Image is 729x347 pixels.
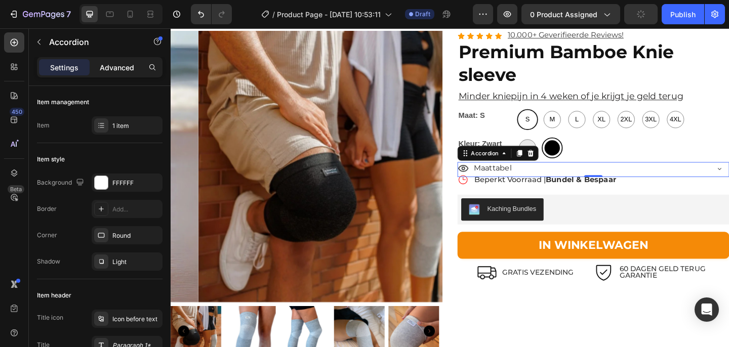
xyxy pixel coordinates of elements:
div: Shadow [37,257,60,266]
span: S [384,93,392,106]
div: Corner [37,231,57,240]
p: 10.000+ Geverifieerde Reviews! [367,4,493,12]
button: Carousel Back Arrow [8,323,20,335]
div: Round [112,231,160,240]
span: L [438,93,446,106]
u: Minder kniepijn in 4 weken of je krijgt je geld terug [313,68,557,80]
div: Item [37,121,50,130]
span: 0 product assigned [530,9,597,20]
span: M [410,93,420,106]
legend: Kleur: Zwart [312,119,373,133]
div: Item style [37,155,65,164]
p: Accordion [49,36,135,48]
button: IN WINKELWAGEN [312,222,607,251]
p: 60 DAGEN GELD TERUG GARANTIE [488,257,606,273]
legend: Maat: S [312,88,373,102]
div: Item header [37,291,71,300]
div: Title icon [37,313,63,322]
span: / [272,9,275,20]
p: GRATIS VEZENDING [360,262,438,269]
div: Item management [37,98,89,107]
iframe: Design area [171,28,729,347]
span: 2XL [487,93,504,106]
div: Accordion [325,132,358,141]
div: Beta [8,185,24,193]
div: Light [112,257,160,267]
p: Beperkt Voorraad | [330,161,484,169]
button: Publish [662,4,704,24]
span: XL [462,93,475,106]
p: Maattabel [330,145,371,160]
span: 4XL [541,93,557,106]
p: 7 [66,8,71,20]
div: 450 [10,108,24,116]
div: Publish [670,9,696,20]
div: IN WINKELWAGEN [400,227,519,246]
div: Undo/Redo [191,4,232,24]
span: Draft [415,10,430,19]
p: Settings [50,62,78,73]
div: FFFFFF [112,179,160,188]
img: KachingBundles.png [324,191,336,203]
div: Border [37,204,57,213]
strong: Bundel & Bespaar [408,160,484,169]
div: Icon before text [112,315,160,324]
div: 1 item [112,121,160,131]
button: 7 [4,4,75,24]
span: Product Page - [DATE] 10:53:11 [277,9,381,20]
div: Background [37,176,86,190]
button: 0 product assigned [521,4,620,24]
button: Kaching Bundles [316,185,406,209]
p: Advanced [100,62,134,73]
div: Kaching Bundles [344,191,397,202]
h2: Premium Bamboe Knie sleeve [312,13,607,65]
span: 3XL [514,93,531,106]
button: Carousel Next Arrow [275,323,288,335]
div: Open Intercom Messenger [695,297,719,322]
div: Add... [112,205,160,214]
